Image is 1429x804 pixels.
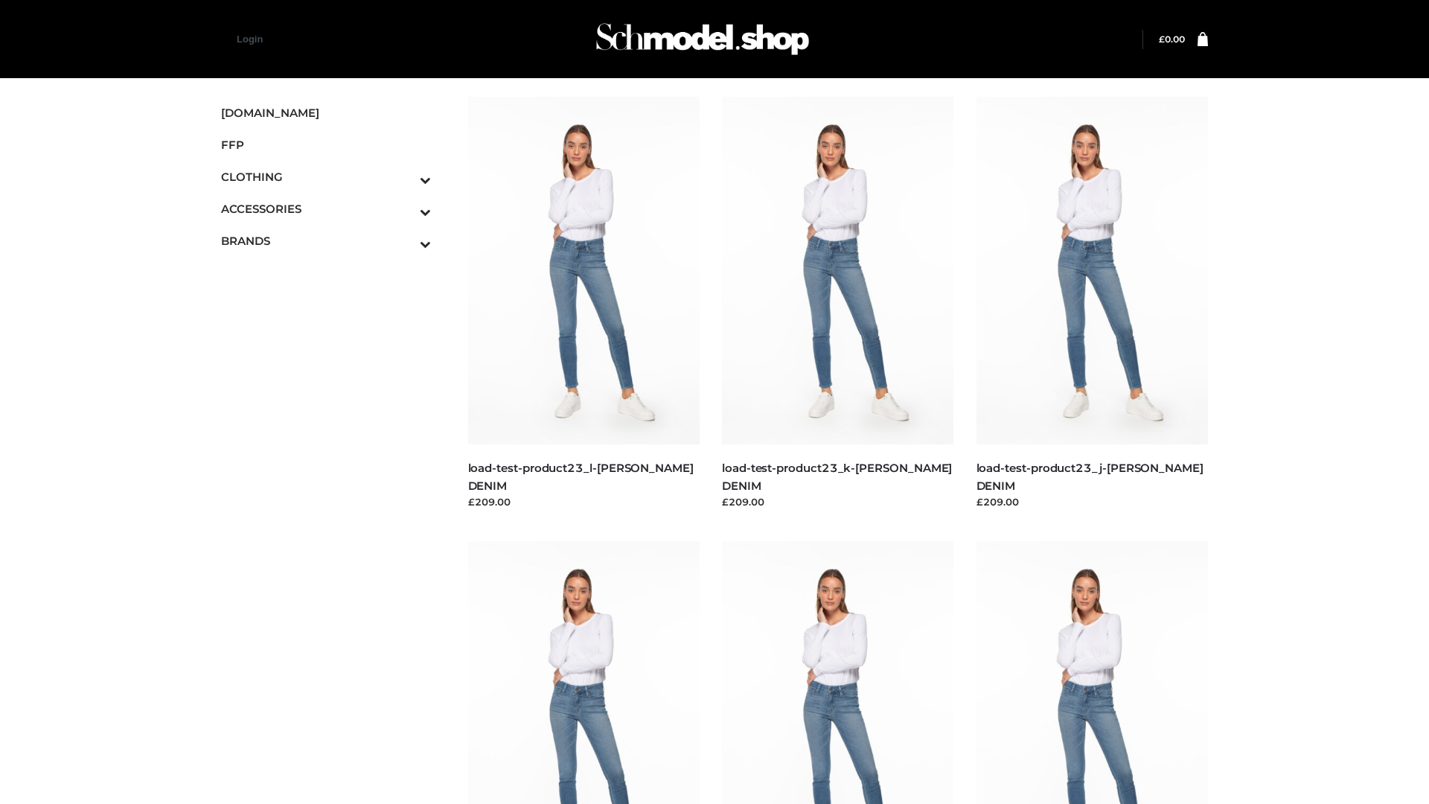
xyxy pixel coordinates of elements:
a: £0.00 [1159,33,1185,45]
span: BRANDS [221,232,431,249]
a: ACCESSORIESToggle Submenu [221,193,431,225]
span: FFP [221,136,431,153]
a: load-test-product23_j-[PERSON_NAME] DENIM [976,461,1203,492]
button: Toggle Submenu [379,225,431,257]
a: Login [237,33,263,45]
button: Toggle Submenu [379,193,431,225]
div: £209.00 [722,494,954,509]
a: [DOMAIN_NAME] [221,97,431,129]
button: Toggle Submenu [379,161,431,193]
span: [DOMAIN_NAME] [221,104,431,121]
bdi: 0.00 [1159,33,1185,45]
span: ACCESSORIES [221,200,431,217]
a: load-test-product23_k-[PERSON_NAME] DENIM [722,461,952,492]
a: BRANDSToggle Submenu [221,225,431,257]
img: Schmodel Admin 964 [591,10,814,68]
a: CLOTHINGToggle Submenu [221,161,431,193]
a: load-test-product23_l-[PERSON_NAME] DENIM [468,461,694,492]
span: CLOTHING [221,168,431,185]
div: £209.00 [976,494,1209,509]
a: FFP [221,129,431,161]
span: £ [1159,33,1165,45]
div: £209.00 [468,494,700,509]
